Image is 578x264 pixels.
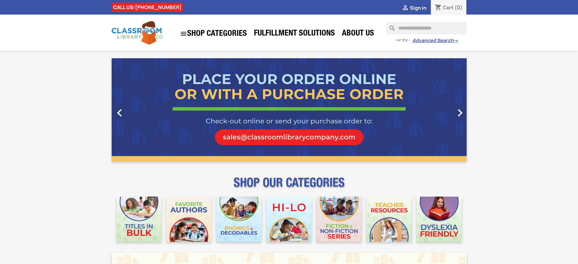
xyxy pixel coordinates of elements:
i: search [386,22,394,29]
span: Cart [443,4,454,11]
a: Fulfillment Solutions [251,28,338,40]
a: Previous [112,58,165,161]
span: (0) [455,4,463,11]
img: CLC_HiLo_Mobile.jpg [266,197,312,242]
a: About Us [339,28,377,40]
input: Search [386,22,466,34]
a: Advanced Search→ [412,38,458,44]
a: SHOP CATEGORIES [177,27,250,40]
ul: Carousel container [112,58,467,161]
a: Next [413,58,467,161]
img: CLC_Fiction_Nonfiction_Mobile.jpg [316,197,362,242]
span: Sign in [410,5,426,11]
img: Classroom Library Company [112,21,163,45]
img: CLC_Teacher_Resources_Mobile.jpg [367,197,412,242]
i:  [112,105,127,120]
img: CLC_Bulk_Mobile.jpg [117,197,162,242]
p: SHOP OUR CATEGORIES [112,181,467,192]
i:  [402,5,409,12]
img: CLC_Phonics_And_Decodables_Mobile.jpg [216,197,262,242]
a:  Sign in [402,5,426,11]
i:  [452,105,468,120]
img: CLC_Dyslexia_Mobile.jpg [417,197,462,242]
span: → [454,38,458,44]
a: [PHONE_NUMBER] [135,4,181,11]
div: CALL US: [112,3,183,12]
i:  [180,30,187,37]
i: shopping_cart [434,4,442,12]
img: CLC_Favorite_Authors_Mobile.jpg [166,197,211,242]
span: - or try - [394,37,412,43]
